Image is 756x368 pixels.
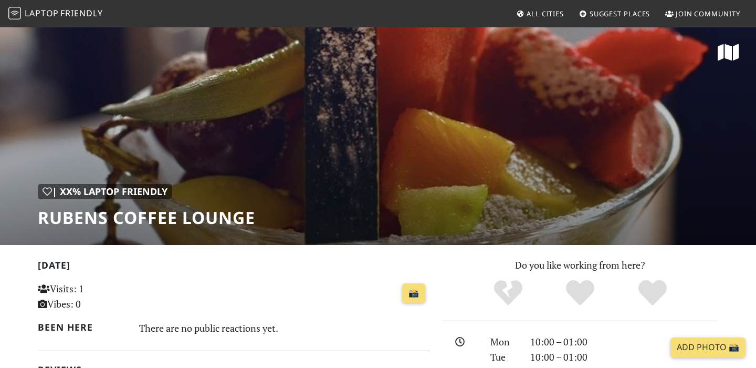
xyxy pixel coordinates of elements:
[544,279,616,308] div: Yes
[524,350,724,365] div: 10:00 – 01:00
[676,9,740,18] span: Join Community
[38,184,172,199] div: | XX% Laptop Friendly
[25,7,59,19] span: Laptop
[139,320,430,336] div: There are no public reactions yet.
[484,350,524,365] div: Tue
[484,334,524,350] div: Mon
[527,9,564,18] span: All Cities
[524,334,724,350] div: 10:00 – 01:00
[8,7,21,19] img: LaptopFriendly
[472,279,544,308] div: No
[575,4,655,23] a: Suggest Places
[661,4,744,23] a: Join Community
[38,281,160,312] p: Visits: 1 Vibes: 0
[670,338,745,357] a: Add Photo 📸
[402,283,425,303] a: 📸
[8,5,103,23] a: LaptopFriendly LaptopFriendly
[60,7,102,19] span: Friendly
[512,4,568,23] a: All Cities
[38,208,255,228] h1: Rubens Coffee Lounge
[38,260,429,275] h2: [DATE]
[616,279,689,308] div: Definitely!
[38,322,127,333] h2: Been here
[590,9,650,18] span: Suggest Places
[442,258,718,273] p: Do you like working from here?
